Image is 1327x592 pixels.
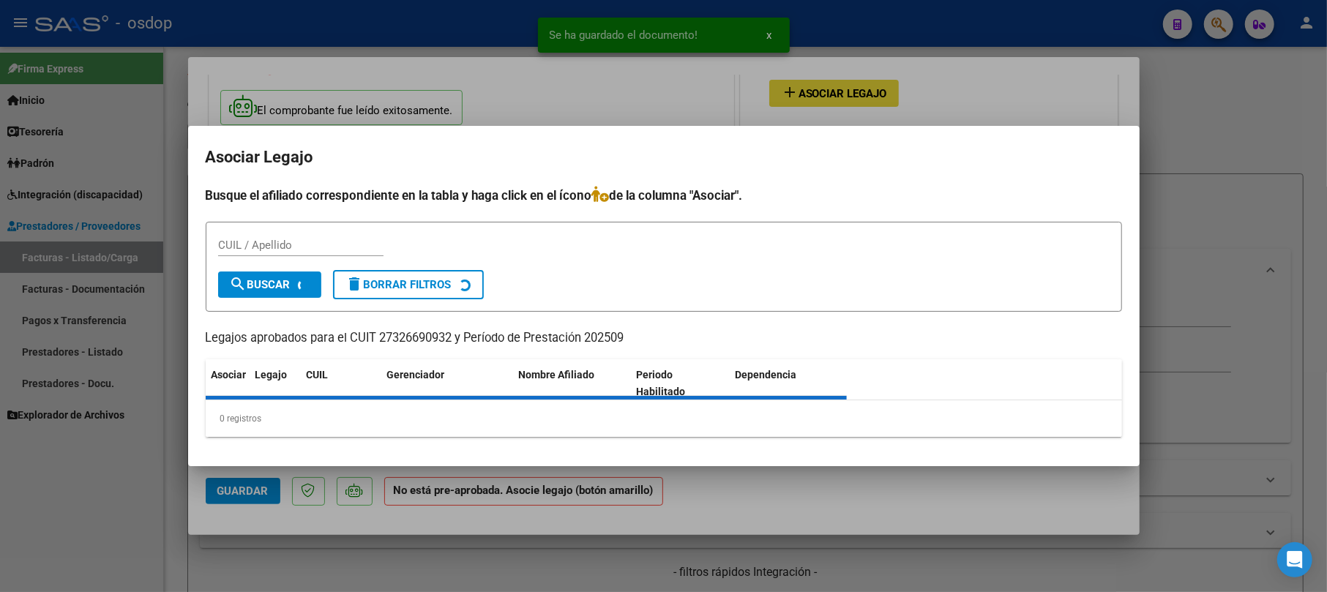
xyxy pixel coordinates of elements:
[218,271,321,298] button: Buscar
[1277,542,1312,577] div: Open Intercom Messenger
[519,369,595,381] span: Nombre Afiliado
[250,359,301,408] datatable-header-cell: Legajo
[206,186,1122,205] h4: Busque el afiliado correspondiente en la tabla y haga click en el ícono de la columna "Asociar".
[387,369,445,381] span: Gerenciador
[206,359,250,408] datatable-header-cell: Asociar
[630,359,729,408] datatable-header-cell: Periodo Habilitado
[255,369,288,381] span: Legajo
[636,369,685,397] span: Periodo Habilitado
[230,275,247,293] mat-icon: search
[381,359,513,408] datatable-header-cell: Gerenciador
[301,359,381,408] datatable-header-cell: CUIL
[333,270,484,299] button: Borrar Filtros
[206,329,1122,348] p: Legajos aprobados para el CUIT 27326690932 y Período de Prestación 202509
[206,143,1122,171] h2: Asociar Legajo
[206,400,1122,437] div: 0 registros
[729,359,847,408] datatable-header-cell: Dependencia
[346,275,364,293] mat-icon: delete
[212,369,247,381] span: Asociar
[346,278,452,291] span: Borrar Filtros
[735,369,796,381] span: Dependencia
[513,359,631,408] datatable-header-cell: Nombre Afiliado
[230,278,291,291] span: Buscar
[307,369,329,381] span: CUIL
